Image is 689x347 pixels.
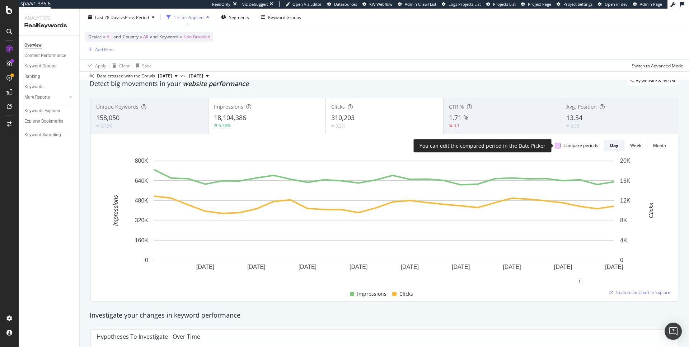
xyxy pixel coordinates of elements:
div: More Reports [24,94,50,101]
div: 1 [577,279,582,284]
div: Switch to Advanced Mode [632,62,683,68]
div: Content Performance [24,52,66,60]
div: 6.38% [219,123,231,129]
span: Project Page [528,1,551,7]
text: 8K [620,217,627,223]
span: Impressions [214,103,243,110]
text: [DATE] [452,264,470,270]
a: Customize Chart in Explorer [609,289,672,295]
div: Save [142,62,152,68]
div: 1 Filter Applied [174,14,203,20]
div: 0.35 [571,123,579,129]
div: Day [610,142,618,148]
text: [DATE] [196,264,214,270]
text: [DATE] [554,264,572,270]
text: [DATE] [401,264,419,270]
div: Keyword Groups [268,14,301,20]
span: CTR % [449,103,464,110]
img: Equal [96,125,99,127]
a: Content Performance [24,52,74,60]
div: You can edit the compared period in the Date Picker [420,142,545,149]
svg: A chart. [97,157,672,281]
span: Customize Chart in Explorer [616,289,672,295]
button: Keyword Groups [258,11,304,23]
span: Logs Projects List [449,1,481,7]
span: Admin Crawl List [405,1,436,7]
a: Projects List [486,1,516,7]
button: Save [133,60,152,71]
div: 0.2% [336,123,345,129]
a: Admin Page [633,1,662,7]
div: Explorer Bookmarks [24,118,63,125]
button: Day [604,140,624,151]
div: RealKeywords [24,22,74,30]
a: Admin Crawl List [398,1,436,7]
text: 4K [620,237,627,243]
button: Apply [85,60,106,71]
span: = [103,34,106,40]
span: 158,050 [96,113,119,122]
span: Open Viz Editor [292,1,322,7]
div: Overview [24,42,42,49]
div: Keyword Groups [24,62,56,70]
span: Datasources [334,1,357,7]
span: 310,203 [331,113,355,122]
div: Keyword Sampling [24,131,61,139]
text: [DATE] [350,264,367,270]
button: [DATE] [186,72,212,80]
div: Apply [95,62,106,68]
span: Non-Branded [183,32,210,42]
img: Equal [566,125,569,127]
a: Project Page [521,1,551,7]
a: Keyword Groups [24,62,74,70]
span: Avg. Position [566,103,597,110]
text: 160K [135,237,149,243]
div: Clear [119,62,130,68]
text: [DATE] [503,264,521,270]
button: 1 Filter Applied [164,11,212,23]
a: Keywords [24,83,74,91]
span: Open in dev [605,1,628,7]
button: [DATE] [155,72,181,80]
a: Overview [24,42,74,49]
div: Open Intercom Messenger [665,323,682,340]
span: KW Webflow [369,1,393,7]
text: 800K [135,158,149,164]
button: Week [624,140,647,151]
div: Hypotheses to Investigate - Over Time [97,333,200,340]
span: Device [88,34,102,40]
span: 2025 Jul. 13th [189,73,203,79]
span: Segments [229,14,249,20]
span: and [150,34,158,40]
div: Keywords [24,83,43,91]
a: Ranking [24,73,74,80]
div: Compare periods [563,142,598,148]
div: 0.1 [454,123,460,129]
text: [DATE] [299,264,317,270]
div: Ranking [24,73,40,80]
span: 2025 Aug. 10th [158,73,172,79]
span: 1.71 % [449,113,469,122]
text: 0 [145,257,148,263]
span: Impressions [357,290,386,298]
text: [DATE] [247,264,265,270]
a: Logs Projects List [442,1,481,7]
span: Country [123,34,139,40]
div: Add Filter [95,46,114,52]
text: 640K [135,177,149,184]
button: Switch to Advanced Mode [629,60,683,71]
span: All [107,32,112,42]
div: Viz Debugger: [242,1,268,7]
span: 18,104,386 [214,113,246,122]
span: Last 28 Days [95,14,121,20]
div: Keywords Explorer [24,107,60,115]
span: Project Settings [563,1,592,7]
span: vs [181,72,186,79]
button: Month [647,140,672,151]
a: Project Settings [557,1,592,7]
text: 320K [135,217,149,223]
span: Admin Page [640,1,662,7]
a: Datasources [327,1,357,7]
a: KW Webflow [362,1,393,7]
